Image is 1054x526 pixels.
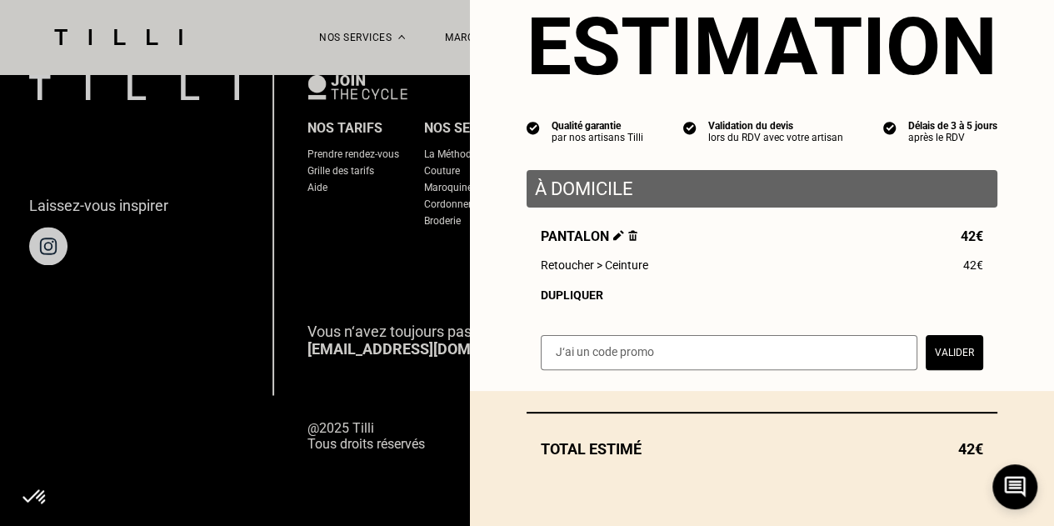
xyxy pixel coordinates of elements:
div: après le RDV [908,132,997,143]
span: 42€ [958,440,983,458]
div: Délais de 3 à 5 jours [908,120,997,132]
input: J‘ai un code promo [541,335,917,370]
button: Valider [926,335,983,370]
span: 42€ [963,258,983,272]
img: icon list info [683,120,697,135]
div: Total estimé [527,440,997,458]
img: Éditer [613,230,624,241]
img: icon list info [527,120,540,135]
span: Pantalon [541,228,637,244]
div: Dupliquer [541,288,983,302]
div: lors du RDV avec votre artisan [708,132,843,143]
div: Validation du devis [708,120,843,132]
span: Retoucher > Ceinture [541,258,648,272]
img: icon list info [883,120,897,135]
div: Qualité garantie [552,120,643,132]
span: 42€ [961,228,983,244]
img: Supprimer [628,230,637,241]
p: À domicile [535,178,989,199]
div: par nos artisans Tilli [552,132,643,143]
